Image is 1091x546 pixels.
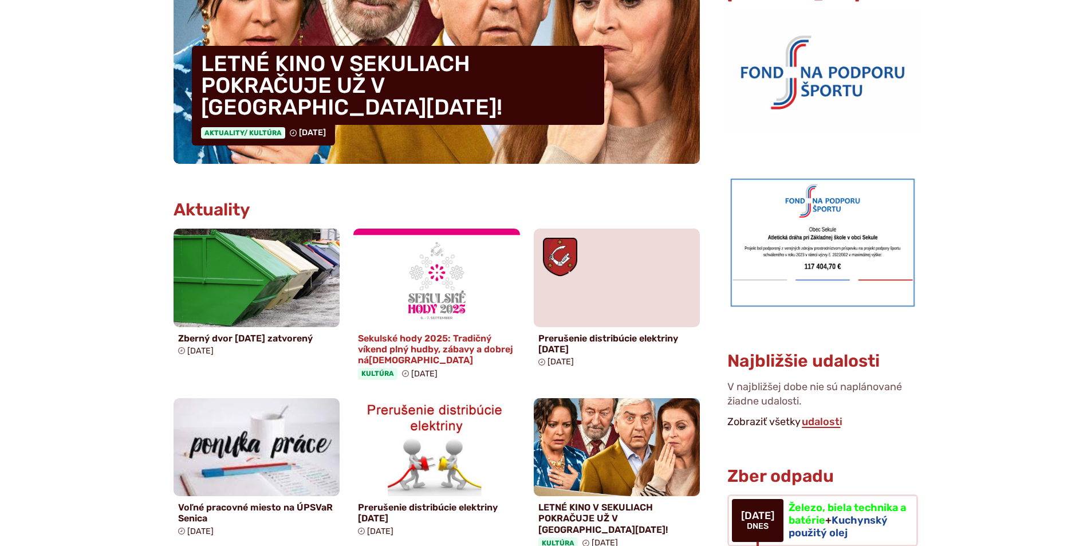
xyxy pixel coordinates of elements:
h3: Zber odpadu [727,467,917,486]
p: V najbližšej dobe nie sú naplánované žiadne udalosti. [727,380,917,413]
img: draha.png [727,175,917,309]
span: [DATE] [367,527,393,536]
h4: Sekulské hody 2025: Tradičný víkend plný hudby, zábavy a dobrej ná[DEMOGRAPHIC_DATA] [358,333,515,366]
span: [DATE] [299,128,326,138]
span: [DATE] [741,510,774,522]
h4: LETNÉ KINO V SEKULIACH POKRAČUJE UŽ V [GEOGRAPHIC_DATA][DATE]! [538,502,696,535]
a: Voľné pracovné miesto na ÚPSVaR Senica [DATE] [174,398,340,541]
a: Prerušenie distribúcie elektriny [DATE] [DATE] [353,398,520,541]
a: Zobraziť všetky udalosti [801,415,844,428]
a: Sekulské hody 2025: Tradičný víkend plný hudby, zábavy a dobrej ná[DEMOGRAPHIC_DATA] Kultúra [DATE] [353,229,520,384]
span: Aktuality [201,127,285,139]
h3: Aktuality [174,201,250,219]
h3: Najbližšie udalosti [727,352,880,371]
span: / Kultúra [244,129,282,137]
span: [DATE] [187,527,214,536]
span: [DATE] [187,346,214,356]
h4: Voľné pracovné miesto na ÚPSVaR Senica [178,502,336,524]
a: Prerušenie distribúcie elektriny [DATE] [DATE] [534,229,700,371]
span: Dnes [741,522,774,531]
p: Zobraziť všetky [727,414,917,431]
h4: Zberný dvor [DATE] zatvorený [178,333,336,344]
h4: LETNÉ KINO V SEKULIACH POKRAČUJE UŽ V [GEOGRAPHIC_DATA][DATE]! [192,46,604,125]
img: logo_fnps.png [727,9,917,133]
span: Kultúra [358,368,397,379]
h4: Prerušenie distribúcie elektriny [DATE] [538,333,696,355]
h4: Prerušenie distribúcie elektriny [DATE] [358,502,515,524]
span: Železo, biela technika a batérie [789,501,906,527]
span: [DATE] [411,369,438,379]
span: [DATE] [548,357,574,367]
h3: + [789,502,907,539]
span: Kuchynský použitý olej [789,514,888,539]
a: Zberný dvor [DATE] zatvorený [DATE] [174,229,340,360]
